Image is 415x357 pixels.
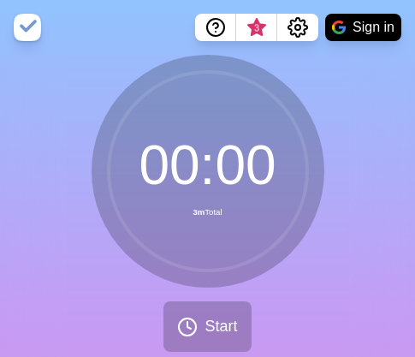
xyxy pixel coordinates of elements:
[332,21,346,34] img: google logo
[163,301,251,352] button: Start
[195,14,236,41] button: Help
[325,14,401,41] button: Sign in
[205,315,237,338] span: Start
[14,14,41,41] img: timeblocks logo
[250,21,264,35] span: 3
[236,14,277,41] button: What’s new
[277,14,318,41] button: Settings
